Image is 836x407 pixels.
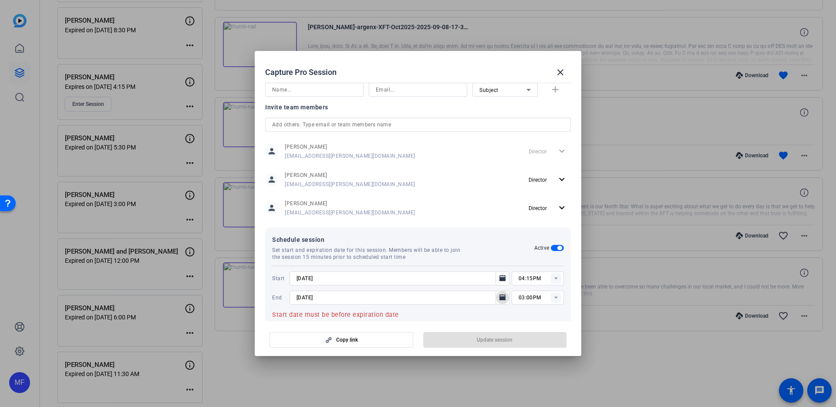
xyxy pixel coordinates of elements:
[555,67,566,78] mat-icon: close
[270,332,413,348] button: Copy link
[336,336,358,343] span: Copy link
[285,181,415,188] span: [EMAIL_ADDRESS][PERSON_NAME][DOMAIN_NAME]
[297,292,494,303] input: Choose expiration date
[272,85,357,95] input: Name...
[556,174,567,185] mat-icon: expand_more
[285,172,415,179] span: [PERSON_NAME]
[534,244,549,251] h2: Active
[272,310,564,320] mat-error: Start date must be before expiration date
[265,173,278,186] mat-icon: person
[529,205,547,211] span: Director
[272,275,287,282] span: Start
[529,177,547,183] span: Director
[272,234,534,245] span: Schedule session
[285,200,415,207] span: [PERSON_NAME]
[285,143,415,150] span: [PERSON_NAME]
[272,247,469,261] span: Set start and expiration date for this session. Members will be able to join the session 15 minut...
[285,209,415,216] span: [EMAIL_ADDRESS][PERSON_NAME][DOMAIN_NAME]
[265,145,278,158] mat-icon: person
[519,292,564,303] input: Time
[297,273,494,284] input: Choose start date
[496,291,509,305] button: Open calendar
[479,87,499,93] span: Subject
[376,85,460,95] input: Email...
[496,271,509,285] button: Open calendar
[272,294,287,301] span: End
[556,203,567,214] mat-icon: expand_more
[525,172,571,187] button: Director
[519,273,564,284] input: Time
[285,153,415,159] span: [EMAIL_ADDRESS][PERSON_NAME][DOMAIN_NAME]
[265,201,278,214] mat-icon: person
[272,119,564,130] input: Add others: Type email or team members name
[265,62,571,83] div: Capture Pro Session
[265,102,571,112] div: Invite team members
[525,200,571,216] button: Director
